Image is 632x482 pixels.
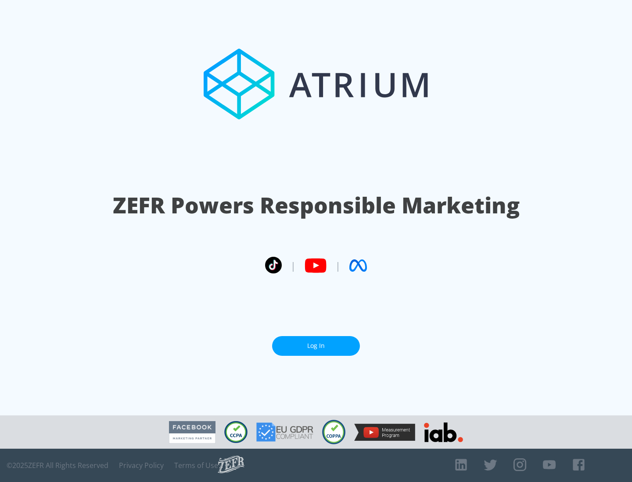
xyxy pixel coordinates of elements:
img: YouTube Measurement Program [354,424,415,441]
img: GDPR Compliant [256,422,313,442]
a: Privacy Policy [119,461,164,470]
img: Facebook Marketing Partner [169,421,215,443]
img: COPPA Compliant [322,420,345,444]
span: © 2025 ZEFR All Rights Reserved [7,461,108,470]
a: Terms of Use [174,461,218,470]
span: | [335,259,341,272]
a: Log In [272,336,360,356]
img: IAB [424,422,463,442]
span: | [291,259,296,272]
img: CCPA Compliant [224,421,248,443]
h1: ZEFR Powers Responsible Marketing [113,190,520,220]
